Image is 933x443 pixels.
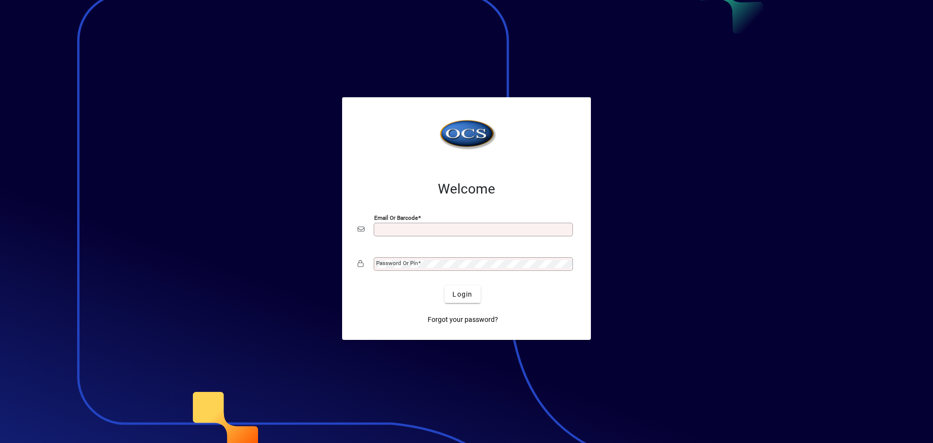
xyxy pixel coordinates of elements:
a: Forgot your password? [424,311,502,328]
span: Login [452,289,472,300]
span: Forgot your password? [428,315,498,325]
mat-label: Password or Pin [376,260,418,266]
mat-label: Email or Barcode [374,214,418,221]
h2: Welcome [358,181,575,197]
button: Login [445,285,480,303]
